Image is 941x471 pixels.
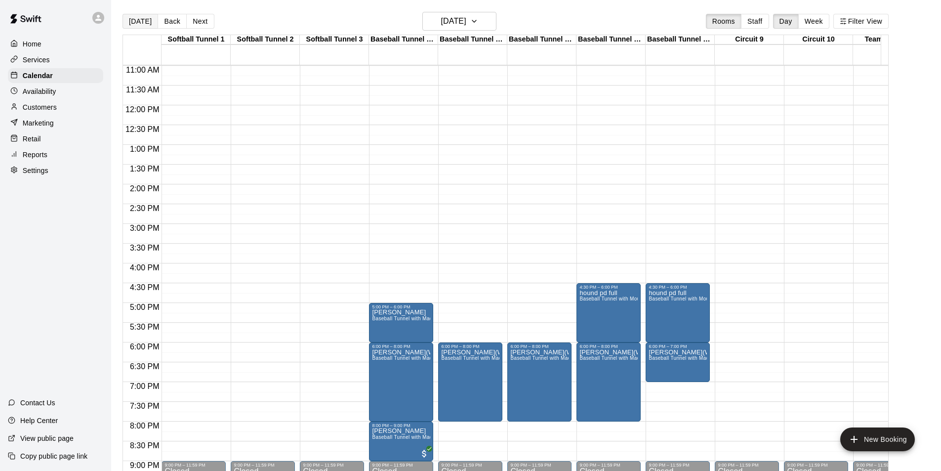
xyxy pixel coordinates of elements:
[833,14,889,29] button: Filter View
[20,433,74,443] p: View public page
[438,343,502,422] div: 6:00 PM – 8:00 PM: DONNIE(WILDFIRE)
[507,343,572,422] div: 6:00 PM – 8:00 PM: DONNIE(WILDFIRE)
[649,463,707,468] div: 9:00 PM – 11:59 PM
[372,304,430,309] div: 5:00 PM – 6:00 PM
[127,343,162,351] span: 6:00 PM
[8,163,103,178] a: Settings
[23,134,41,144] p: Retail
[372,316,442,321] span: Baseball Tunnel with Machine
[8,68,103,83] div: Calendar
[127,402,162,410] span: 7:30 PM
[422,12,496,31] button: [DATE]
[8,37,103,51] a: Home
[646,35,715,44] div: Baseball Tunnel 8 (Mound)
[127,441,162,450] span: 8:30 PM
[579,463,638,468] div: 9:00 PM – 11:59 PM
[441,463,499,468] div: 9:00 PM – 11:59 PM
[706,14,741,29] button: Rooms
[127,461,162,470] span: 9:00 PM
[127,382,162,390] span: 7:00 PM
[127,165,162,173] span: 1:30 PM
[127,204,162,213] span: 2:30 PM
[369,422,433,461] div: 8:00 PM – 9:00 PM: Seth Johnson
[579,285,638,290] div: 4:30 PM – 6:00 PM
[419,449,429,459] span: All customers have paid
[372,434,442,440] span: Baseball Tunnel with Machine
[576,35,646,44] div: Baseball Tunnel 7 (Mound/Machine)
[127,184,162,193] span: 2:00 PM
[127,323,162,331] span: 5:30 PM
[23,55,50,65] p: Services
[123,14,158,29] button: [DATE]
[123,86,162,94] span: 11:30 AM
[127,244,162,252] span: 3:30 PM
[8,116,103,130] a: Marketing
[234,463,292,468] div: 9:00 PM – 11:59 PM
[123,66,162,74] span: 11:00 AM
[123,125,162,133] span: 12:30 PM
[576,343,641,422] div: 6:00 PM – 8:00 PM: DONNIE(WILDFIRE)
[369,303,433,343] div: 5:00 PM – 6:00 PM: weddle
[579,296,646,301] span: Baseball Tunnel with Mound
[8,147,103,162] a: Reports
[23,71,53,81] p: Calendar
[23,102,57,112] p: Customers
[127,283,162,292] span: 4:30 PM
[441,355,511,361] span: Baseball Tunnel with Machine
[123,105,162,114] span: 12:00 PM
[303,463,361,468] div: 9:00 PM – 11:59 PM
[579,355,650,361] span: Baseball Tunnel with Machine
[649,285,707,290] div: 4:30 PM – 6:00 PM
[186,14,214,29] button: Next
[510,344,569,349] div: 6:00 PM – 8:00 PM
[649,344,707,349] div: 6:00 PM – 7:00 PM
[510,355,580,361] span: Baseball Tunnel with Machine
[853,35,922,44] div: Team Room 1
[856,463,914,468] div: 9:00 PM – 11:59 PM
[784,35,853,44] div: Circuit 10
[127,145,162,153] span: 1:00 PM
[441,14,466,28] h6: [DATE]
[372,463,430,468] div: 9:00 PM – 11:59 PM
[372,355,442,361] span: Baseball Tunnel with Machine
[649,296,715,301] span: Baseball Tunnel with Mound
[798,14,829,29] button: Week
[576,283,641,343] div: 4:30 PM – 6:00 PM: hound pd full
[787,463,845,468] div: 9:00 PM – 11:59 PM
[158,14,187,29] button: Back
[23,86,56,96] p: Availability
[646,283,710,343] div: 4:30 PM – 6:00 PM: hound pd full
[127,303,162,311] span: 5:00 PM
[369,35,438,44] div: Baseball Tunnel 4 (Machine)
[8,100,103,115] a: Customers
[8,131,103,146] a: Retail
[164,463,223,468] div: 9:00 PM – 11:59 PM
[127,422,162,430] span: 8:00 PM
[23,118,54,128] p: Marketing
[372,344,430,349] div: 6:00 PM – 8:00 PM
[23,150,47,160] p: Reports
[23,39,41,49] p: Home
[20,451,87,461] p: Copy public page link
[840,428,915,451] button: add
[20,416,58,426] p: Help Center
[773,14,799,29] button: Day
[23,166,48,175] p: Settings
[438,35,507,44] div: Baseball Tunnel 5 (Machine)
[441,344,499,349] div: 6:00 PM – 8:00 PM
[127,224,162,232] span: 3:00 PM
[127,362,162,371] span: 6:30 PM
[715,35,784,44] div: Circuit 9
[8,52,103,67] a: Services
[718,463,776,468] div: 9:00 PM – 11:59 PM
[649,355,719,361] span: Baseball Tunnel with Machine
[8,84,103,99] a: Availability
